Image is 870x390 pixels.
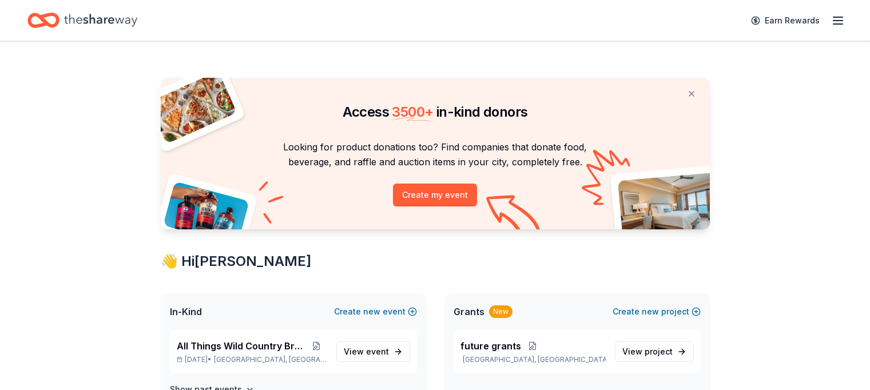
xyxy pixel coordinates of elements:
[489,305,513,318] div: New
[486,195,543,238] img: Curvy arrow
[454,305,484,319] span: Grants
[460,339,521,353] span: future grants
[392,104,433,120] span: 3500 +
[363,305,380,319] span: new
[615,341,694,362] a: View project
[334,305,417,319] button: Createnewevent
[27,7,137,34] a: Home
[214,355,327,364] span: [GEOGRAPHIC_DATA], [GEOGRAPHIC_DATA]
[366,347,389,356] span: event
[613,305,701,319] button: Createnewproject
[460,355,606,364] p: [GEOGRAPHIC_DATA], [GEOGRAPHIC_DATA]
[344,345,389,359] span: View
[174,140,696,170] p: Looking for product donations too? Find companies that donate food, beverage, and raffle and auct...
[170,305,202,319] span: In-Kind
[177,355,327,364] p: [DATE] •
[622,345,673,359] span: View
[645,347,673,356] span: project
[393,184,477,206] button: Create my event
[177,339,306,353] span: All Things Wild Country Brunch
[336,341,410,362] a: View event
[161,252,710,270] div: 👋 Hi [PERSON_NAME]
[642,305,659,319] span: new
[343,104,528,120] span: Access in-kind donors
[744,10,827,31] a: Earn Rewards
[148,71,237,144] img: Pizza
